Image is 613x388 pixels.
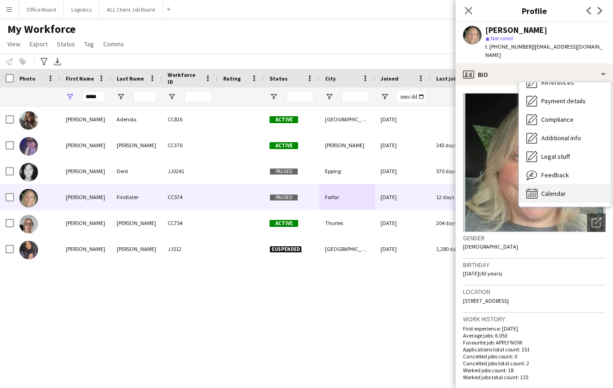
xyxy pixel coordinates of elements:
[60,236,111,262] div: [PERSON_NAME]
[7,22,75,36] span: My Workforce
[485,43,533,50] span: t. [PHONE_NUMBER]
[30,40,48,48] span: Export
[519,147,611,166] div: Legal stuff
[53,38,79,50] a: Status
[431,158,486,184] div: 570 days
[463,261,606,269] h3: Birthday
[541,97,586,105] span: Payment details
[463,297,509,304] span: [STREET_ADDRESS]
[519,166,611,184] div: Feedback
[463,339,606,346] p: Favourite job: APPLY NOW
[184,91,212,102] input: Workforce ID Filter Input
[431,210,486,236] div: 204 days
[375,158,431,184] div: [DATE]
[431,236,486,262] div: 1,280 days
[319,184,375,210] div: Forfar
[4,38,24,50] a: View
[431,132,486,158] div: 243 days
[485,26,547,34] div: [PERSON_NAME]
[162,158,218,184] div: JJ0241
[286,91,314,102] input: Status Filter Input
[60,106,111,132] div: [PERSON_NAME]
[7,40,20,48] span: View
[223,75,241,82] span: Rating
[168,71,201,85] span: Workforce ID
[60,158,111,184] div: [PERSON_NAME]
[587,213,606,232] div: Open photos pop-in
[463,270,502,277] span: [DATE] (43 years)
[60,184,111,210] div: [PERSON_NAME]
[519,73,611,92] div: References
[66,75,94,82] span: First Name
[52,56,63,67] app-action-btn: Export XLSX
[319,158,375,184] div: Epping
[19,215,38,233] img: Sarah Hayden
[111,106,162,132] div: Adenola
[66,93,74,101] button: Open Filter Menu
[436,75,457,82] span: Last job
[397,91,425,102] input: Joined Filter Input
[57,40,75,48] span: Status
[463,243,518,250] span: [DEMOGRAPHIC_DATA]
[463,93,606,232] img: Crew avatar or photo
[269,194,298,201] span: Paused
[162,132,218,158] div: CC376
[519,92,611,110] div: Payment details
[319,236,375,262] div: [GEOGRAPHIC_DATA]
[541,171,569,179] span: Feedback
[162,106,218,132] div: CC816
[463,374,606,381] p: Worked jobs total count: 115
[64,0,100,19] button: Logistics
[19,137,38,156] img: Sarah Cox
[111,132,162,158] div: [PERSON_NAME]
[38,56,50,67] app-action-btn: Advanced filters
[485,43,602,58] span: | [EMAIL_ADDRESS][DOMAIN_NAME]
[463,288,606,296] h3: Location
[541,115,574,124] span: Compliance
[269,75,288,82] span: Status
[81,38,98,50] a: Tag
[375,132,431,158] div: [DATE]
[519,110,611,129] div: Compliance
[456,5,613,17] h3: Profile
[325,93,333,101] button: Open Filter Menu
[541,152,570,161] span: Legal stuff
[269,220,298,227] span: Active
[269,142,298,149] span: Active
[103,40,124,48] span: Comms
[100,38,128,50] a: Comms
[381,93,389,101] button: Open Filter Menu
[60,210,111,236] div: [PERSON_NAME]
[19,241,38,259] img: Sarah Mohamed
[463,353,606,360] p: Cancelled jobs count: 0
[19,163,38,181] img: Sarah Dent
[319,106,375,132] div: [GEOGRAPHIC_DATA]
[168,93,176,101] button: Open Filter Menu
[456,63,613,86] div: Bio
[375,184,431,210] div: [DATE]
[19,111,38,130] img: Sarah Adenola
[269,168,298,175] span: Paused
[19,0,64,19] button: Office Board
[60,132,111,158] div: [PERSON_NAME]
[319,132,375,158] div: [PERSON_NAME]
[111,184,162,210] div: Findlater
[117,93,125,101] button: Open Filter Menu
[133,91,156,102] input: Last Name Filter Input
[519,129,611,147] div: Additional info
[269,116,298,123] span: Active
[463,360,606,367] p: Cancelled jobs total count: 2
[111,158,162,184] div: Dent
[463,325,606,332] p: First experience: [DATE]
[375,106,431,132] div: [DATE]
[325,75,336,82] span: City
[100,0,163,19] button: ALL Client Job Board
[463,315,606,323] h3: Work history
[111,236,162,262] div: [PERSON_NAME]
[84,40,94,48] span: Tag
[541,189,566,198] span: Calendar
[342,91,369,102] input: City Filter Input
[19,75,35,82] span: Photo
[269,93,278,101] button: Open Filter Menu
[463,346,606,353] p: Applications total count: 151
